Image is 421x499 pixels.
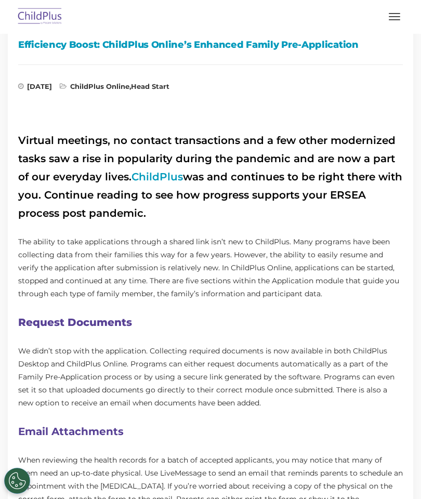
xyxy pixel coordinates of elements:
[18,235,403,300] p: The ability to take applications through a shared link isn’t new to ChildPlus. Many programs have...
[18,132,403,222] h2: Virtual meetings, no contact transactions and a few other modernized tasks saw a rise in populari...
[18,37,403,52] h1: Efficiency Boost: ChildPlus Online’s Enhanced Family Pre-Application
[70,82,129,90] a: ChildPlus Online
[16,5,64,29] img: ChildPlus by Procare Solutions
[18,345,403,410] p: We didn’t stop with the application. Collecting required documents is now available in both Child...
[4,468,30,494] button: Cookies Settings
[18,425,124,438] strong: Email Attachments
[131,170,183,183] a: ChildPlus
[246,387,421,499] iframe: Chat Widget
[18,313,403,332] h2: Request Documents
[60,83,169,94] span: ,
[18,83,52,94] span: [DATE]
[131,82,169,90] a: Head Start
